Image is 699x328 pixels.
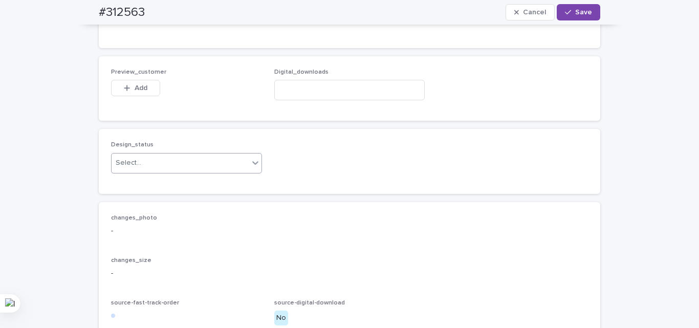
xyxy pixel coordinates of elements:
span: Design_status [111,142,154,148]
h2: #312563 [99,5,145,20]
span: Digital_downloads [274,69,329,75]
span: changes_size [111,257,151,264]
span: source-fast-track-order [111,300,179,306]
span: Cancel [523,9,546,16]
p: - [111,226,588,236]
span: Save [575,9,592,16]
p: - [111,268,588,279]
button: Add [111,80,160,96]
button: Cancel [506,4,555,20]
button: Save [557,4,600,20]
div: Select... [116,158,141,168]
span: Add [135,84,147,92]
span: changes_photo [111,215,157,221]
span: Preview_customer [111,69,166,75]
div: No [274,311,288,325]
span: source-digital-download [274,300,345,306]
